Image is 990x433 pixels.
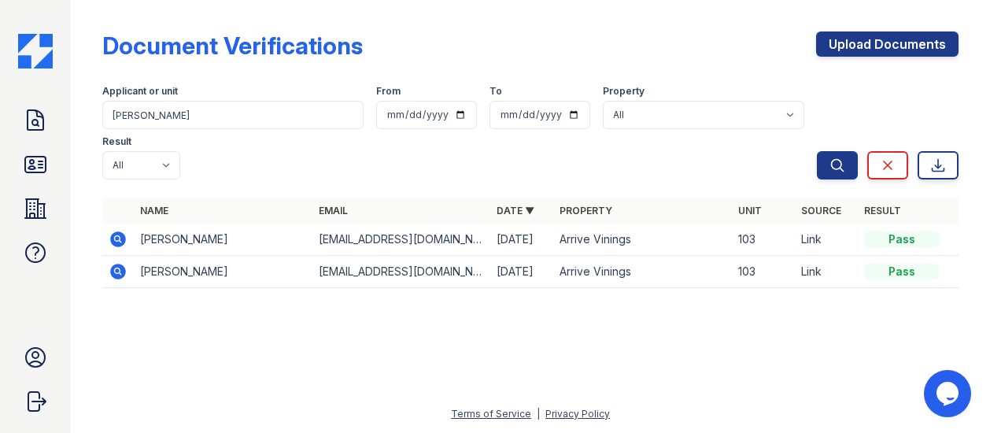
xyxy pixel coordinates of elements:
label: Applicant or unit [102,85,178,98]
td: [DATE] [490,256,553,288]
td: 103 [732,256,795,288]
a: Source [801,205,841,216]
td: Link [795,256,858,288]
label: To [489,85,502,98]
td: [PERSON_NAME] [134,256,312,288]
div: Pass [864,231,940,247]
a: Property [560,205,612,216]
label: From [376,85,401,98]
td: [EMAIL_ADDRESS][DOMAIN_NAME] [312,256,491,288]
td: 103 [732,224,795,256]
td: [DATE] [490,224,553,256]
td: Arrive Vinings [553,256,732,288]
a: Email [319,205,348,216]
a: Upload Documents [816,31,959,57]
label: Result [102,135,131,148]
div: Document Verifications [102,31,363,60]
div: | [537,408,540,420]
td: Arrive Vinings [553,224,732,256]
td: [PERSON_NAME] [134,224,312,256]
a: Unit [738,205,762,216]
td: [EMAIL_ADDRESS][DOMAIN_NAME] [312,224,491,256]
label: Property [603,85,645,98]
input: Search by name, email, or unit number [102,101,364,129]
iframe: chat widget [924,370,974,417]
a: Privacy Policy [545,408,610,420]
a: Date ▼ [497,205,534,216]
td: Link [795,224,858,256]
a: Terms of Service [451,408,531,420]
a: Name [140,205,168,216]
img: CE_Icon_Blue-c292c112584629df590d857e76928e9f676e5b41ef8f769ba2f05ee15b207248.png [18,34,53,68]
div: Pass [864,264,940,279]
a: Result [864,205,901,216]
